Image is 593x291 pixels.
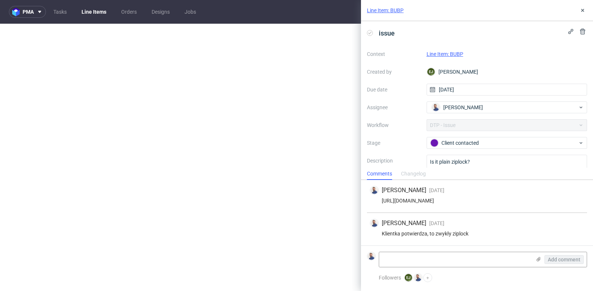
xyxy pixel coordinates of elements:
[370,198,584,204] div: [URL][DOMAIN_NAME]
[401,168,426,180] div: Changelog
[368,252,375,260] img: Michał Rachański
[427,155,587,190] textarea: Is it plain ziplock?
[367,138,421,147] label: Stage
[367,85,421,94] label: Due date
[371,220,378,227] img: Michał Rachański
[367,168,392,180] div: Comments
[382,186,426,194] span: [PERSON_NAME]
[180,6,201,18] a: Jobs
[367,67,421,76] label: Created by
[443,104,483,111] span: [PERSON_NAME]
[367,7,404,14] a: Line Item: BUBP
[370,231,584,237] div: Klientka potwierdza, to zwykły ziplock
[427,51,463,57] a: Line Item: BUBP
[427,68,435,76] figcaption: EJ
[367,121,421,130] label: Workflow
[367,156,421,189] label: Description
[430,139,578,147] div: Client contacted
[429,220,444,226] span: [DATE]
[382,219,426,227] span: [PERSON_NAME]
[427,66,587,78] div: [PERSON_NAME]
[147,6,174,18] a: Designs
[379,275,401,281] span: Followers
[49,6,71,18] a: Tasks
[367,50,421,58] label: Context
[432,104,440,111] img: Michał Rachański
[77,6,111,18] a: Line Items
[367,103,421,112] label: Assignee
[23,9,34,14] span: pma
[9,6,46,18] button: pma
[429,187,444,193] span: [DATE]
[12,8,23,16] img: logo
[376,27,398,39] span: issue
[414,274,422,281] img: Michał Rachański
[117,6,141,18] a: Orders
[371,187,378,194] img: Michał Rachański
[423,273,432,282] button: +
[405,274,412,281] figcaption: EJ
